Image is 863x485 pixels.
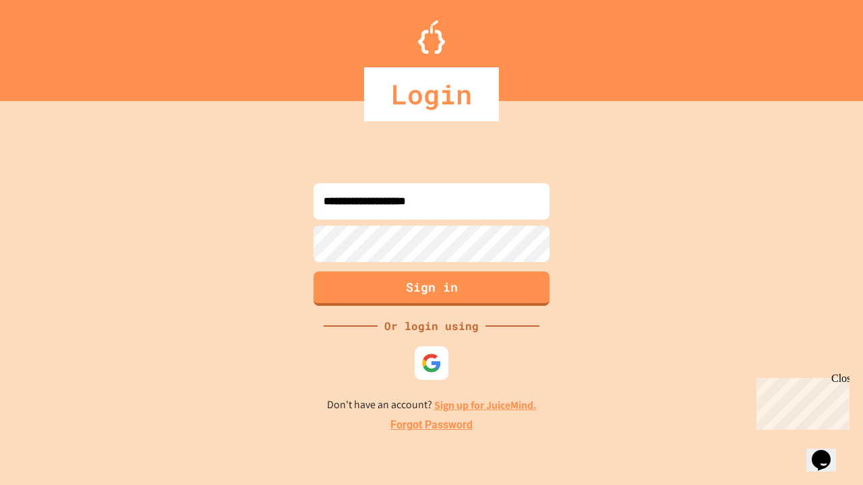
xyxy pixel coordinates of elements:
iframe: chat widget [751,373,850,430]
div: Chat with us now!Close [5,5,93,86]
p: Don't have an account? [327,397,537,414]
button: Sign in [314,271,549,306]
iframe: chat widget [806,431,850,472]
div: Login [364,67,499,121]
img: Logo.svg [418,20,445,54]
img: google-icon.svg [421,353,442,373]
a: Sign up for JuiceMind. [434,398,537,412]
a: Forgot Password [390,417,473,433]
div: Or login using [378,318,485,334]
